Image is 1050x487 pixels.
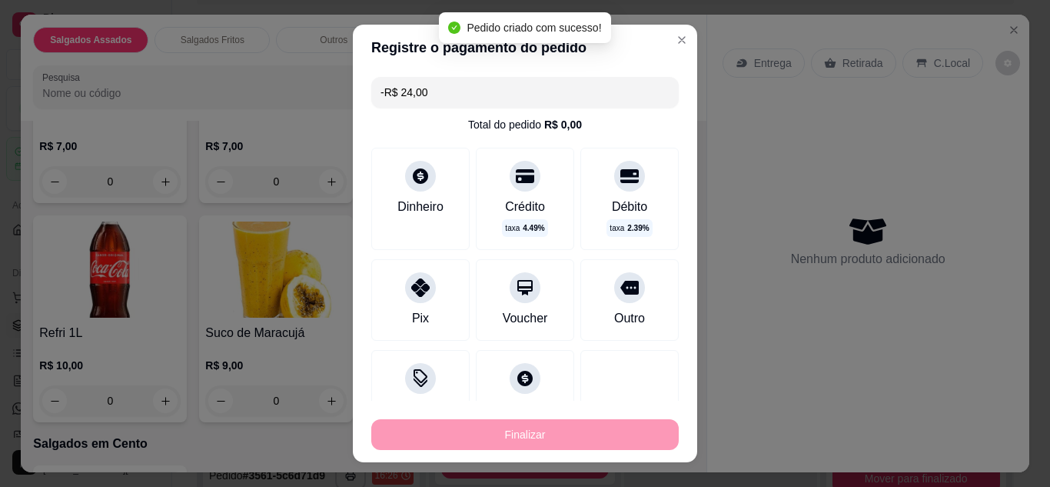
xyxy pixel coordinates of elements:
span: 2.39 % [627,222,649,234]
div: Crédito [505,198,545,216]
div: Débito [612,198,647,216]
div: Outro [614,309,645,328]
input: Ex.: hambúrguer de cordeiro [380,77,670,108]
span: Pedido criado com sucesso! [467,22,601,34]
div: Total do pedido [468,117,582,132]
div: Desconto [394,400,447,419]
p: taxa [610,222,649,234]
p: taxa [505,222,544,234]
div: Fiado [510,400,540,419]
span: check-circle [448,22,460,34]
div: Voucher [503,309,548,328]
div: Dinheiro [397,198,444,216]
button: Close [670,28,694,52]
span: 4.49 % [523,222,544,234]
div: R$ 0,00 [544,117,582,132]
div: Pix [412,309,429,328]
header: Registre o pagamento do pedido [353,25,697,71]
